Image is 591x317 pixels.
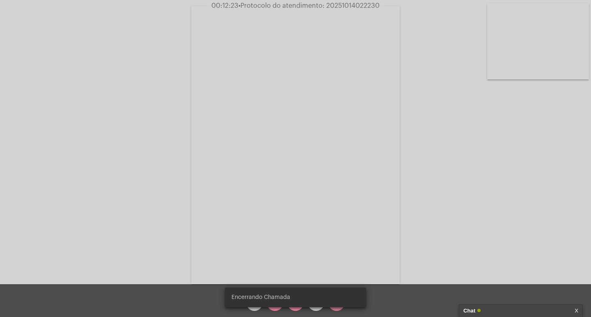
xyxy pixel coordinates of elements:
[231,293,290,301] span: Encerrando Chamada
[575,305,578,317] a: X
[463,305,475,317] strong: Chat
[477,309,481,312] span: Online
[238,2,380,9] span: Protocolo do atendimento: 20251014022230
[238,2,241,9] span: •
[211,2,238,9] span: 00:12:23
